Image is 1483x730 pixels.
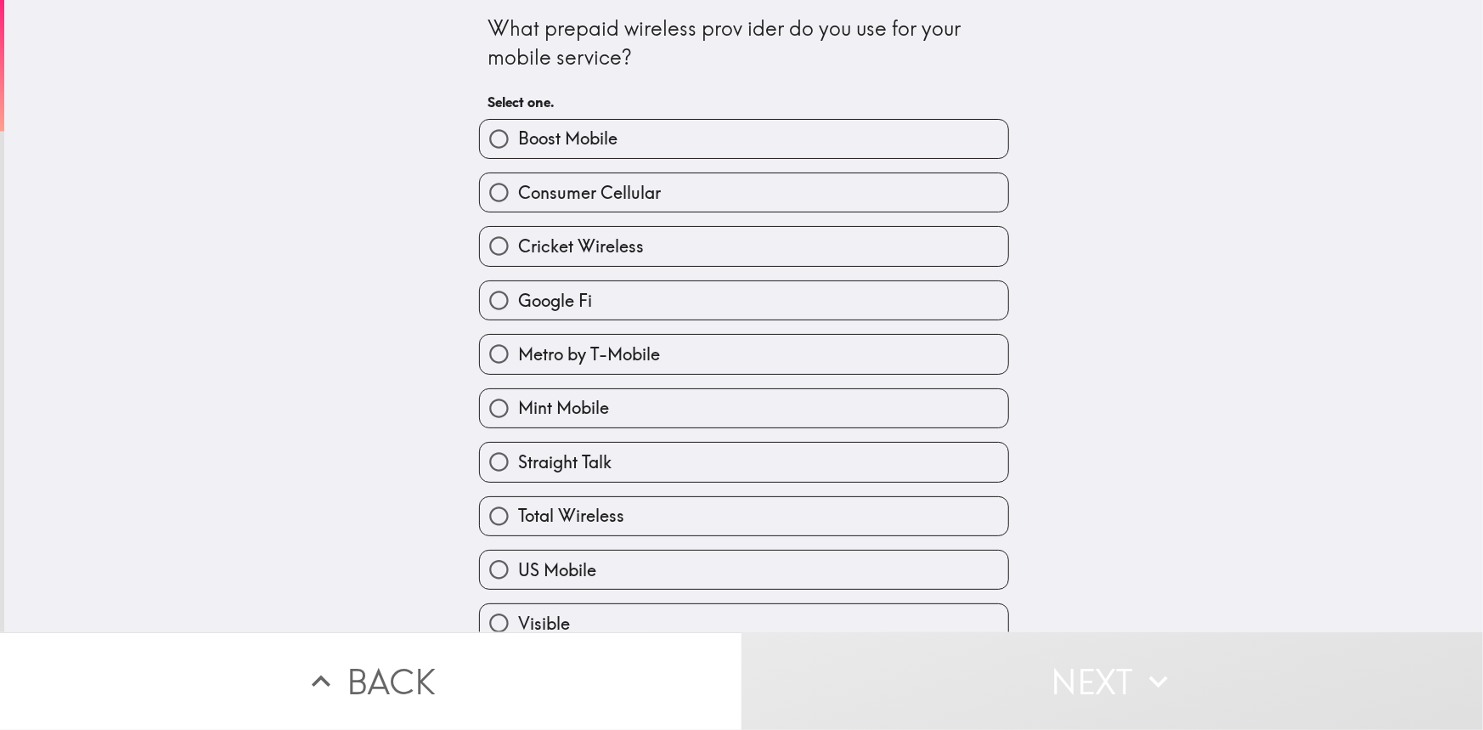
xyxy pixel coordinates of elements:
button: Boost Mobile [480,120,1008,158]
span: Cricket Wireless [518,235,644,258]
span: Google Fi [518,289,592,313]
button: Next [741,632,1483,730]
span: Straight Talk [518,450,612,474]
button: Metro by T-Mobile [480,335,1008,373]
div: What prepaid wireless prov ider do you use for your mobile service? [488,14,1000,71]
button: Visible [480,604,1008,642]
span: Boost Mobile [518,127,617,150]
button: Consumer Cellular [480,173,1008,212]
span: Metro by T-Mobile [518,342,660,366]
button: Mint Mobile [480,389,1008,427]
button: Cricket Wireless [480,227,1008,265]
h6: Select one. [488,93,1000,111]
span: Consumer Cellular [518,181,661,205]
span: Visible [518,612,570,636]
button: Straight Talk [480,443,1008,481]
button: US Mobile [480,551,1008,589]
span: Total Wireless [518,504,624,528]
button: Total Wireless [480,497,1008,535]
span: Mint Mobile [518,396,609,420]
span: US Mobile [518,558,596,582]
button: Google Fi [480,281,1008,320]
